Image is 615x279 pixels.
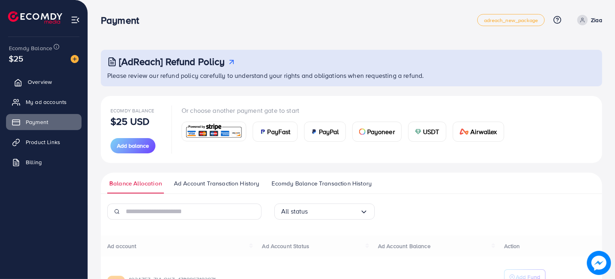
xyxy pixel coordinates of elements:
[477,14,545,26] a: adreach_new_package
[6,94,82,110] a: My ad accounts
[109,179,162,188] span: Balance Allocation
[352,122,402,142] a: cardPayoneer
[182,106,511,115] p: Or choose another payment gate to start
[359,128,366,135] img: card
[304,122,346,142] a: cardPayPal
[110,138,155,153] button: Add balance
[281,205,308,218] span: All status
[71,15,80,24] img: menu
[26,158,42,166] span: Billing
[268,127,291,136] span: PayFast
[110,107,154,114] span: Ecomdy Balance
[26,98,67,106] span: My ad accounts
[8,52,24,65] span: $25
[8,11,62,24] img: logo
[26,118,48,126] span: Payment
[308,205,360,218] input: Search for option
[119,56,225,67] h3: [AdReach] Refund Policy
[311,128,317,135] img: card
[591,15,602,25] p: Ziaa
[460,128,469,135] img: card
[470,127,497,136] span: Airwallex
[28,78,52,86] span: Overview
[71,55,79,63] img: image
[26,138,60,146] span: Product Links
[274,204,375,220] div: Search for option
[453,122,504,142] a: cardAirwallex
[9,44,52,52] span: Ecomdy Balance
[259,128,266,135] img: card
[107,71,597,80] p: Please review our refund policy carefully to understand your rights and obligations when requesti...
[587,251,611,275] img: image
[6,134,82,150] a: Product Links
[6,114,82,130] a: Payment
[182,122,246,141] a: card
[6,154,82,170] a: Billing
[6,74,82,90] a: Overview
[408,122,446,142] a: cardUSDT
[272,179,372,188] span: Ecomdy Balance Transaction History
[423,127,439,136] span: USDT
[117,142,149,150] span: Add balance
[174,179,259,188] span: Ad Account Transaction History
[184,123,243,140] img: card
[484,18,538,23] span: adreach_new_package
[574,15,602,25] a: Ziaa
[415,128,421,135] img: card
[101,14,145,26] h3: Payment
[367,127,395,136] span: Payoneer
[253,122,298,142] a: cardPayFast
[319,127,339,136] span: PayPal
[110,116,149,126] p: $25 USD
